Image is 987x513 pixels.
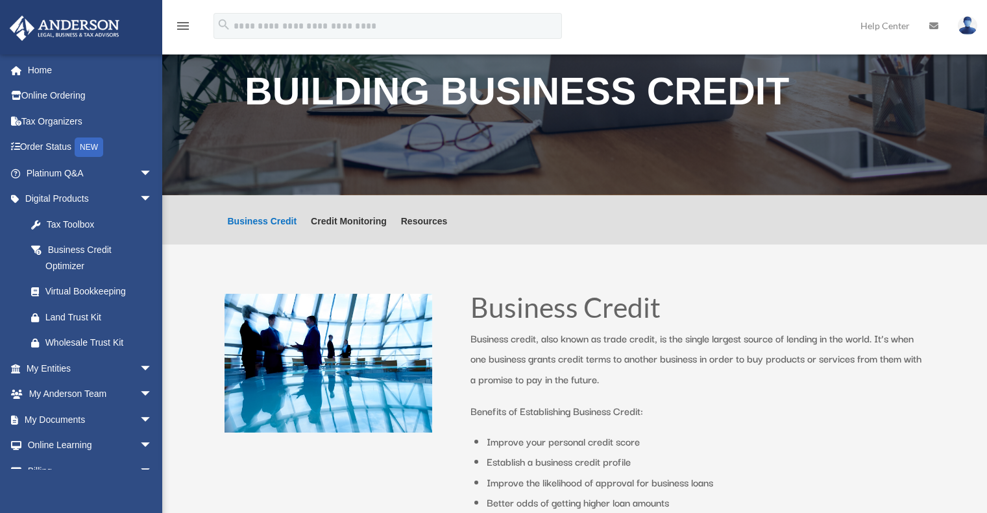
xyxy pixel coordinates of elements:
a: My Entitiesarrow_drop_down [9,355,172,381]
a: Business Credit [228,217,297,245]
span: arrow_drop_down [140,381,165,408]
a: Online Ordering [9,83,172,109]
span: arrow_drop_down [140,186,165,213]
a: Billingarrow_drop_down [9,458,172,484]
div: NEW [75,137,103,157]
a: Platinum Q&Aarrow_drop_down [9,160,172,186]
a: Resources [401,217,448,245]
img: Anderson Advisors Platinum Portal [6,16,123,41]
a: Credit Monitoring [311,217,387,245]
img: User Pic [958,16,977,35]
li: Establish a business credit profile [487,451,925,472]
a: Land Trust Kit [18,304,172,330]
h1: Business Credit [470,294,925,328]
a: Online Learningarrow_drop_down [9,433,172,459]
p: Business credit, also known as trade credit, is the single largest source of lending in the world... [470,328,925,401]
a: Wholesale Trust Kit [18,330,172,356]
a: Virtual Bookkeeping [18,279,172,305]
a: Business Credit Optimizer [18,237,165,279]
li: Improve your personal credit score [487,431,925,452]
a: My Documentsarrow_drop_down [9,407,172,433]
li: Improve the likelihood of approval for business loans [487,472,925,493]
i: menu [175,18,191,34]
span: arrow_drop_down [140,433,165,459]
a: Tax Organizers [9,108,172,134]
p: Benefits of Establishing Business Credit: [470,401,925,422]
div: Business Credit Optimizer [45,242,149,274]
div: Tax Toolbox [45,217,156,233]
span: arrow_drop_down [140,407,165,433]
a: menu [175,23,191,34]
a: Home [9,57,172,83]
li: Better odds of getting higher loan amounts [487,492,925,513]
a: Digital Productsarrow_drop_down [9,186,172,212]
div: Wholesale Trust Kit [45,335,156,351]
div: Virtual Bookkeeping [45,283,156,300]
a: Order StatusNEW [9,134,172,161]
span: arrow_drop_down [140,458,165,484]
span: arrow_drop_down [140,160,165,187]
i: search [217,18,231,32]
span: arrow_drop_down [140,355,165,382]
a: My Anderson Teamarrow_drop_down [9,381,172,407]
img: business people talking in office [225,294,432,433]
div: Land Trust Kit [45,309,156,326]
a: Tax Toolbox [18,211,172,237]
h1: Building Business Credit [245,73,905,117]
